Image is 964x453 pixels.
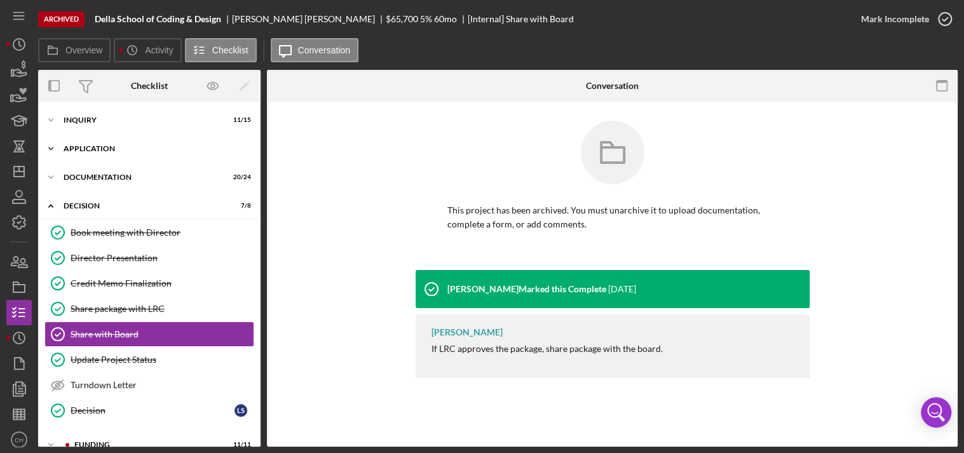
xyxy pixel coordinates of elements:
[447,284,606,294] div: [PERSON_NAME] Marked this Complete
[434,14,457,24] div: 60 mo
[64,116,219,124] div: Inquiry
[44,398,254,423] a: DecisionLS
[212,45,248,55] label: Checklist
[71,405,234,416] div: Decision
[71,253,254,263] div: Director Presentation
[608,284,636,294] time: 2025-07-09 13:13
[431,327,503,337] div: [PERSON_NAME]
[44,271,254,296] a: Credit Memo Finalization
[234,404,247,417] div: L S
[38,38,111,62] button: Overview
[44,347,254,372] a: Update Project Status
[271,38,359,62] button: Conversation
[65,45,102,55] label: Overview
[468,14,574,24] div: [Internal] Share with Board
[71,380,254,390] div: Turndown Letter
[71,329,254,339] div: Share with Board
[431,344,663,354] div: If LRC approves the package, share package with the board.
[185,38,257,62] button: Checklist
[71,355,254,365] div: Update Project Status
[44,245,254,271] a: Director Presentation
[298,45,351,55] label: Conversation
[386,14,418,24] div: $65,700
[64,173,219,181] div: Documentation
[228,202,251,210] div: 7 / 8
[228,441,251,449] div: 11 / 11
[64,145,245,152] div: Application
[232,14,386,24] div: [PERSON_NAME] [PERSON_NAME]
[131,81,168,91] div: Checklist
[848,6,958,32] button: Mark Incomplete
[71,304,254,314] div: Share package with LRC
[447,203,778,232] p: This project has been archived. You must unarchive it to upload documentation, complete a form, o...
[861,6,929,32] div: Mark Incomplete
[74,441,219,449] div: Funding
[145,45,173,55] label: Activity
[38,11,85,27] div: Archived
[44,372,254,398] a: Turndown Letter
[420,14,432,24] div: 5 %
[15,436,24,443] text: CH
[95,14,221,24] b: Della School of Coding & Design
[44,220,254,245] a: Book meeting with Director
[114,38,181,62] button: Activity
[228,173,251,181] div: 20 / 24
[71,227,254,238] div: Book meeting with Director
[6,427,32,452] button: CH
[71,278,254,288] div: Credit Memo Finalization
[586,81,639,91] div: Conversation
[64,202,219,210] div: Decision
[44,321,254,347] a: Share with Board
[228,116,251,124] div: 11 / 15
[921,397,951,428] div: Open Intercom Messenger
[44,296,254,321] a: Share package with LRC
